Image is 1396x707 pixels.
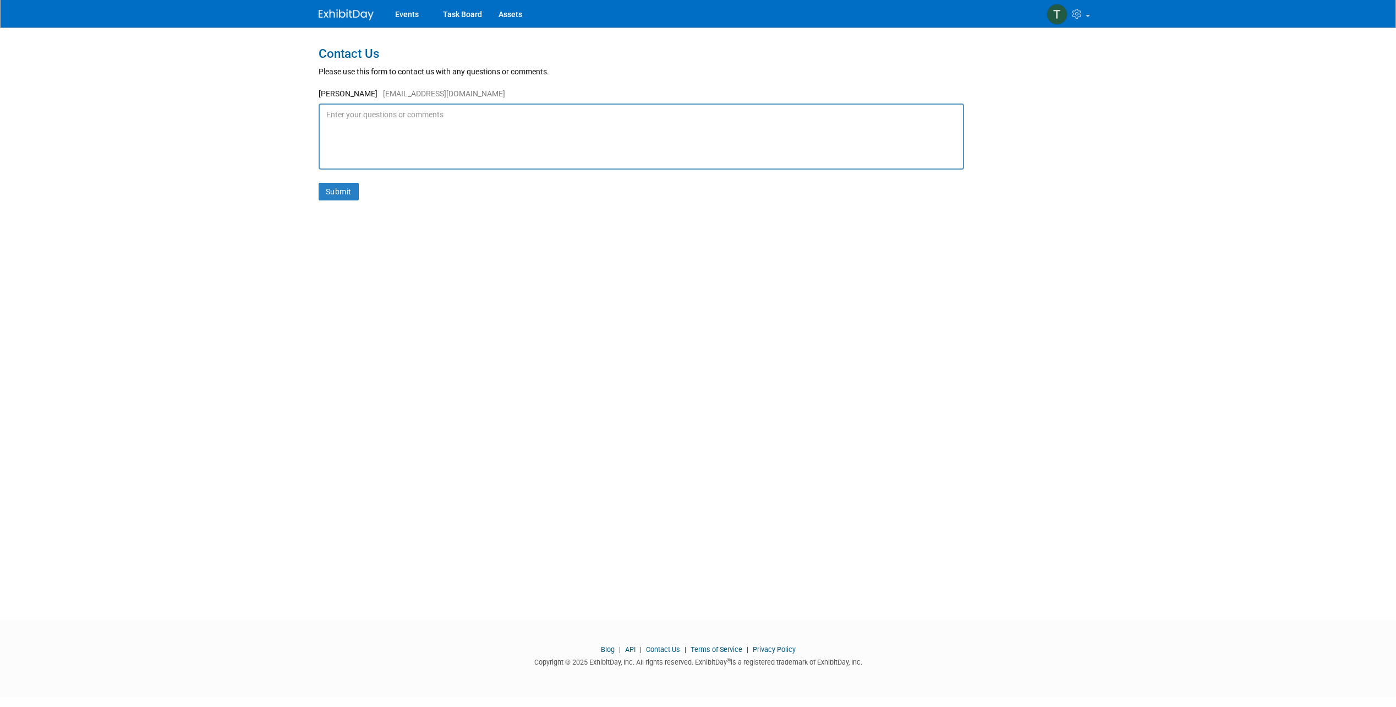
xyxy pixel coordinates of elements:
[319,9,374,20] img: ExhibitDay
[637,645,644,654] span: |
[319,47,1078,61] h1: Contact Us
[727,657,731,664] sup: ®
[682,645,689,654] span: |
[616,645,623,654] span: |
[319,88,1078,104] div: [PERSON_NAME]
[753,645,796,654] a: Privacy Policy
[744,645,751,654] span: |
[319,66,1078,77] div: Please use this form to contact us with any questions or comments.
[601,645,615,654] a: Blog
[377,89,505,98] span: [EMAIL_ADDRESS][DOMAIN_NAME]
[646,645,680,654] a: Contact Us
[625,645,636,654] a: API
[691,645,742,654] a: Terms of Service
[319,183,359,200] button: Submit
[1047,4,1067,25] img: Tim Wiersma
